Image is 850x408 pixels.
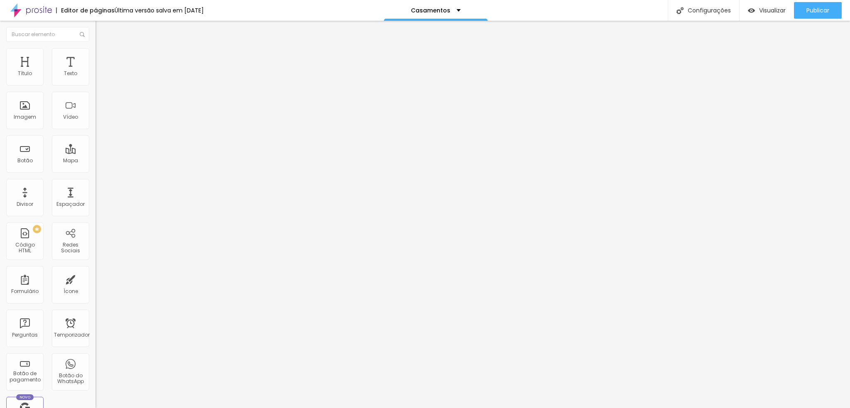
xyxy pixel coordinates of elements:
[411,6,450,15] font: Casamentos
[740,2,794,19] button: Visualizar
[18,70,32,77] font: Título
[61,241,80,254] font: Redes Sociais
[794,2,842,19] button: Publicar
[17,157,33,164] font: Botão
[11,288,39,295] font: Formulário
[57,372,84,385] font: Botão do WhatsApp
[806,6,829,15] font: Publicar
[63,113,78,120] font: Vídeo
[14,113,36,120] font: Imagem
[56,200,85,208] font: Espaçador
[115,6,204,15] font: Última versão salva em [DATE]
[6,27,89,42] input: Buscar elemento
[15,241,35,254] font: Código HTML
[748,7,755,14] img: view-1.svg
[63,157,78,164] font: Mapa
[80,32,85,37] img: Ícone
[61,6,115,15] font: Editor de páginas
[17,200,33,208] font: Divisor
[64,288,78,295] font: Ícone
[95,21,850,408] iframe: Editor
[688,6,731,15] font: Configurações
[54,331,90,338] font: Temporizador
[677,7,684,14] img: Ícone
[20,395,31,400] font: Novo
[64,70,77,77] font: Texto
[10,370,41,383] font: Botão de pagamento
[759,6,786,15] font: Visualizar
[12,331,38,338] font: Perguntas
